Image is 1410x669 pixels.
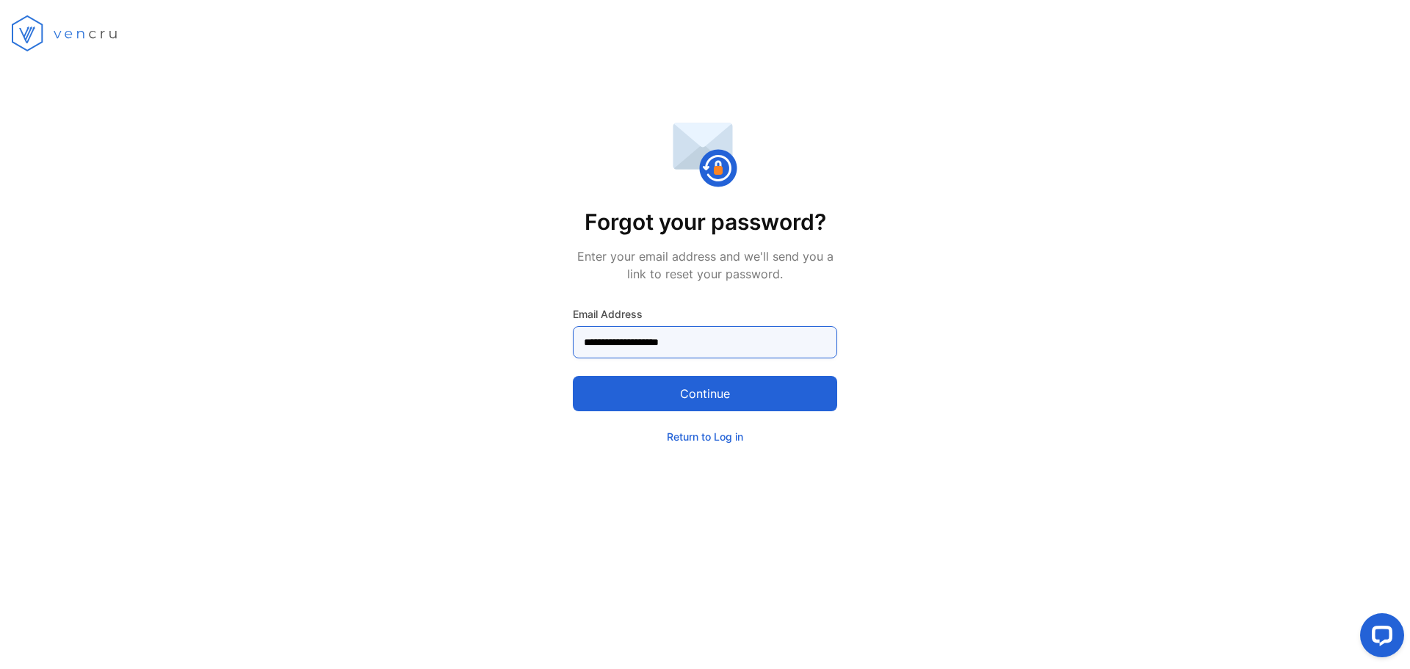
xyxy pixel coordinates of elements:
iframe: LiveChat chat widget [1348,607,1410,669]
img: vencru logo [12,15,121,51]
a: Return to Log in [667,430,743,443]
img: forgot password icon [672,122,738,188]
label: Email Address [573,306,837,322]
button: Continue [573,376,837,411]
p: Enter your email address and we'll send you a link to reset your password. [573,247,837,283]
p: Forgot your password? [573,206,837,239]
